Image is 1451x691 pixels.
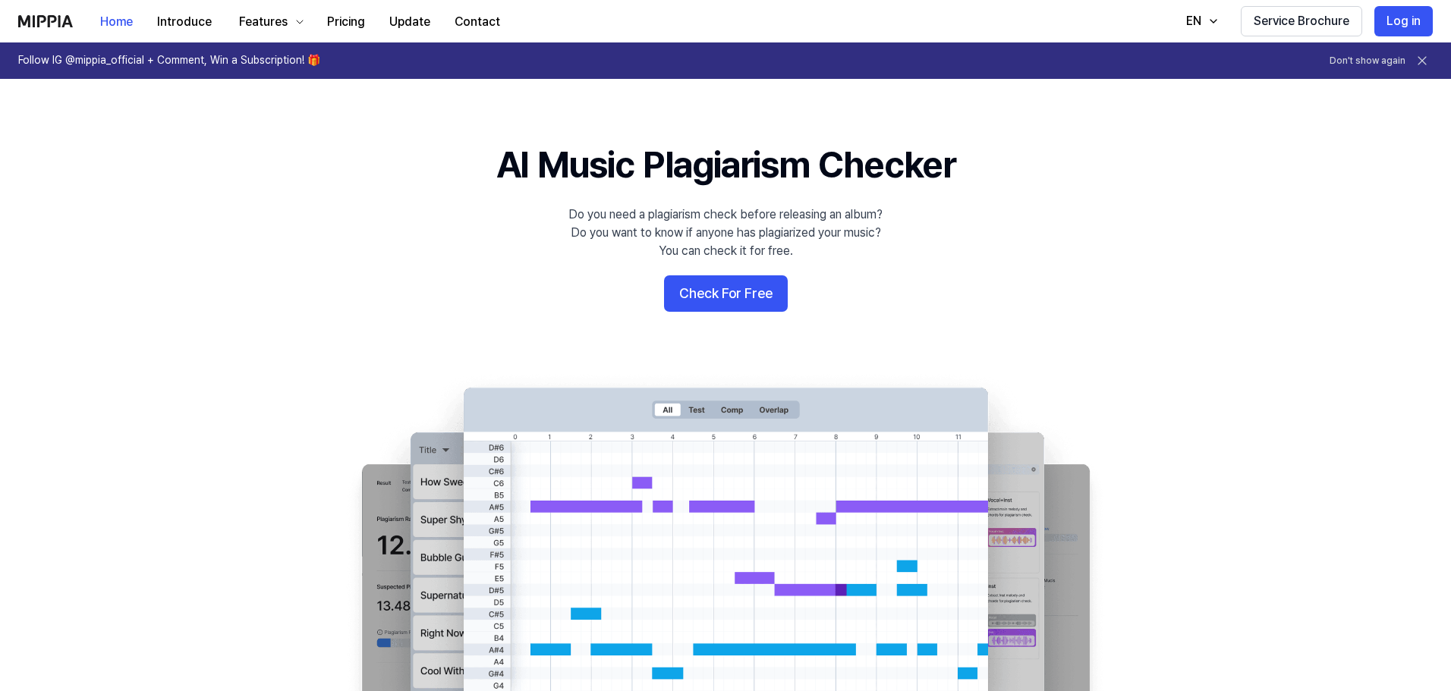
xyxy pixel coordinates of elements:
button: Introduce [145,7,224,37]
button: Contact [442,7,512,37]
img: main Image [331,372,1120,691]
button: Don't show again [1330,55,1405,68]
button: Log in [1374,6,1433,36]
button: Service Brochure [1241,6,1362,36]
h1: AI Music Plagiarism Checker [496,140,955,190]
h1: Follow IG @mippia_official + Comment, Win a Subscription! 🎁 [18,53,320,68]
div: Do you need a plagiarism check before releasing an album? Do you want to know if anyone has plagi... [568,206,883,260]
div: EN [1183,12,1204,30]
a: Home [88,1,145,42]
button: Update [377,7,442,37]
button: EN [1171,6,1229,36]
button: Features [224,7,315,37]
button: Home [88,7,145,37]
button: Check For Free [664,275,788,312]
button: Pricing [315,7,377,37]
img: logo [18,15,73,27]
div: Features [236,13,291,31]
a: Update [377,1,442,42]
